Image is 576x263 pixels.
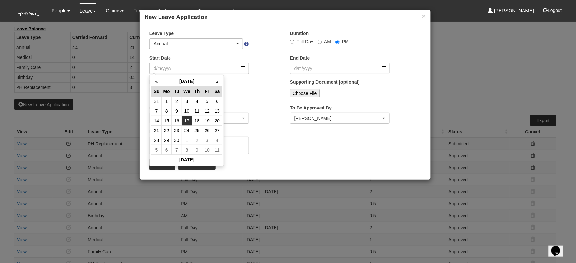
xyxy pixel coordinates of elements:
th: « [151,76,161,86]
td: 21 [151,126,161,135]
button: × [422,13,426,19]
input: Choose File [290,89,320,97]
td: 10 [202,145,212,155]
label: Supporting Document [optional] [290,79,360,85]
td: 9 [171,106,182,116]
td: 1 [182,135,192,145]
label: Leave Type [149,30,174,37]
td: 2 [192,135,202,145]
td: 6 [212,97,222,106]
td: 25 [192,126,202,135]
td: 1 [161,97,171,106]
td: 26 [202,126,212,135]
td: 5 [151,145,161,155]
label: End Date [290,55,310,61]
td: 6 [161,145,171,155]
th: [DATE] [161,76,212,86]
label: To Be Approved By [290,105,332,111]
td: 4 [212,135,222,145]
td: 7 [171,145,182,155]
label: Start Date [149,55,171,61]
span: Full Day [297,39,313,44]
td: 10 [182,106,192,116]
td: 9 [192,145,202,155]
td: 5 [202,97,212,106]
th: Th [192,86,202,97]
td: 17 [182,116,192,126]
td: 24 [182,126,192,135]
td: 4 [192,97,202,106]
th: Mo [161,86,171,97]
td: 3 [202,135,212,145]
button: Annual [149,38,243,49]
td: 11 [212,145,222,155]
th: We [182,86,192,97]
td: 16 [171,116,182,126]
td: 19 [202,116,212,126]
td: 13 [212,106,222,116]
td: 18 [192,116,202,126]
td: 8 [161,106,171,116]
span: PM [342,39,349,44]
td: 11 [192,106,202,116]
td: 31 [151,97,161,106]
td: 23 [171,126,182,135]
td: 22 [161,126,171,135]
button: Shuhui Lee [290,113,390,124]
td: 29 [161,135,171,145]
input: d/m/yyyy [149,63,249,74]
div: Annual [154,40,235,47]
th: Sa [212,86,222,97]
td: 3 [182,97,192,106]
th: Fr [202,86,212,97]
td: 14 [151,116,161,126]
td: 7 [151,106,161,116]
th: Su [151,86,161,97]
span: AM [324,39,331,44]
input: d/m/yyyy [290,63,390,74]
iframe: chat widget [549,237,570,257]
td: 15 [161,116,171,126]
td: 28 [151,135,161,145]
td: 8 [182,145,192,155]
b: New Leave Application [145,14,208,20]
th: » [212,76,222,86]
th: [DATE] [151,155,222,165]
td: 20 [212,116,222,126]
div: [PERSON_NAME] [294,115,382,121]
td: 12 [202,106,212,116]
th: Tu [171,86,182,97]
td: 30 [171,135,182,145]
label: Duration [290,30,309,37]
td: 27 [212,126,222,135]
td: 2 [171,97,182,106]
